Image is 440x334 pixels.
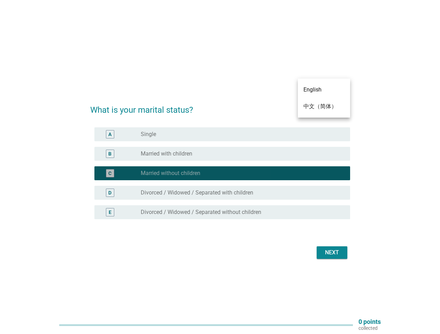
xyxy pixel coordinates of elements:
div: D [108,189,111,197]
p: collected [358,325,381,331]
label: Divorced / Widowed / Separated with children [141,189,253,196]
div: A [108,131,111,138]
label: Married with children [141,150,192,157]
p: 0 points [358,319,381,325]
label: Divorced / Widowed / Separated without children [141,209,261,216]
div: C [108,170,111,177]
h2: What is your marital status? [90,97,350,116]
i: arrow_drop_down [342,80,350,88]
label: Single [141,131,156,138]
div: B [108,150,111,158]
div: Next [322,248,342,257]
div: English [298,81,316,87]
div: E [109,209,111,216]
button: Next [317,246,347,259]
label: Married without children [141,170,200,177]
